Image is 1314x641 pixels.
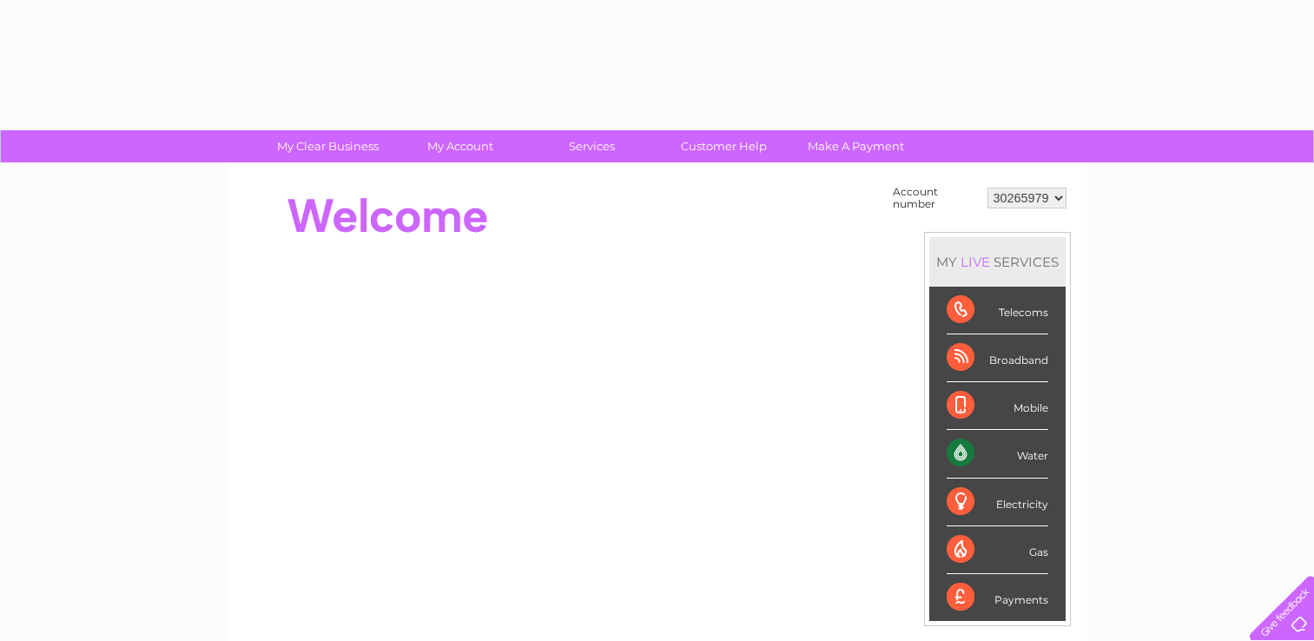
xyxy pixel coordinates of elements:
[947,334,1048,382] div: Broadband
[784,130,928,162] a: Make A Payment
[947,574,1048,621] div: Payments
[947,287,1048,334] div: Telecoms
[957,254,994,270] div: LIVE
[888,182,983,215] td: Account number
[947,526,1048,574] div: Gas
[929,237,1066,287] div: MY SERVICES
[947,430,1048,478] div: Water
[520,130,664,162] a: Services
[388,130,532,162] a: My Account
[652,130,796,162] a: Customer Help
[947,479,1048,526] div: Electricity
[256,130,399,162] a: My Clear Business
[947,382,1048,430] div: Mobile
